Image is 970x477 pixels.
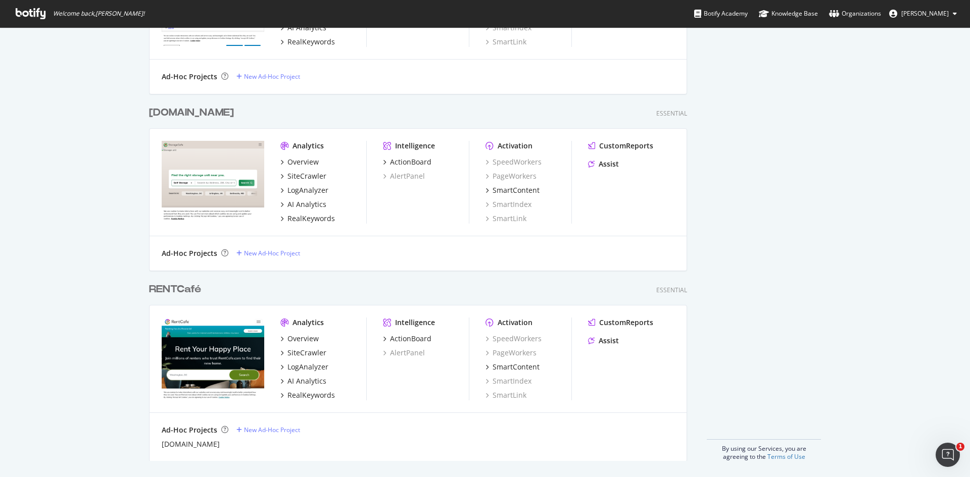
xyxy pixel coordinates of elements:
[901,9,949,18] span: Hera Laura
[486,362,540,372] a: SmartContent
[280,390,335,400] a: RealKeywords
[599,317,653,328] div: CustomReports
[244,426,300,434] div: New Ad-Hoc Project
[486,334,542,344] a: SpeedWorkers
[486,376,531,386] a: SmartIndex
[588,336,619,346] a: Assist
[588,159,619,169] a: Assist
[149,282,205,297] a: RENTCafé
[599,336,619,346] div: Assist
[293,141,324,151] div: Analytics
[759,9,818,19] div: Knowledge Base
[588,141,653,151] a: CustomReports
[280,157,319,167] a: Overview
[236,249,300,257] a: New Ad-Hoc Project
[395,141,435,151] div: Intelligence
[383,348,425,358] a: AlertPanel
[694,9,748,19] div: Botify Academy
[287,376,326,386] div: AI Analytics
[162,141,264,223] img: storagecafe.com
[244,72,300,81] div: New Ad-Hoc Project
[280,199,326,209] a: AI Analytics
[383,157,431,167] a: ActionBoard
[236,426,300,434] a: New Ad-Hoc Project
[149,105,238,120] a: [DOMAIN_NAME]
[280,362,328,372] a: LogAnalyzer
[486,185,540,195] a: SmartContent
[287,199,326,209] div: AI Analytics
[149,282,201,297] div: RENTCafé
[287,37,335,47] div: RealKeywords
[486,348,537,358] a: PageWorkers
[588,317,653,328] a: CustomReports
[486,199,531,209] a: SmartIndex
[829,9,881,19] div: Organizations
[280,185,328,195] a: LogAnalyzer
[287,171,326,181] div: SiteCrawler
[287,185,328,195] div: LogAnalyzer
[244,249,300,257] div: New Ad-Hoc Project
[287,157,319,167] div: Overview
[656,109,687,118] div: Essential
[162,317,264,399] img: rentcafé.com
[287,348,326,358] div: SiteCrawler
[498,317,532,328] div: Activation
[280,37,335,47] a: RealKeywords
[383,171,425,181] a: AlertPanel
[493,185,540,195] div: SmartContent
[280,214,335,224] a: RealKeywords
[767,452,805,461] a: Terms of Use
[486,171,537,181] a: PageWorkers
[498,141,532,151] div: Activation
[881,6,965,22] button: [PERSON_NAME]
[956,443,964,451] span: 1
[162,72,217,82] div: Ad-Hoc Projects
[280,376,326,386] a: AI Analytics
[236,72,300,81] a: New Ad-Hoc Project
[707,439,821,461] div: By using our Services, you are agreeing to the
[599,141,653,151] div: CustomReports
[599,159,619,169] div: Assist
[162,248,217,258] div: Ad-Hoc Projects
[287,214,335,224] div: RealKeywords
[486,37,526,47] a: SmartLink
[486,157,542,167] a: SpeedWorkers
[287,362,328,372] div: LogAnalyzer
[287,390,335,400] div: RealKeywords
[293,317,324,328] div: Analytics
[280,348,326,358] a: SiteCrawler
[162,425,217,435] div: Ad-Hoc Projects
[486,390,526,400] a: SmartLink
[383,334,431,344] a: ActionBoard
[656,286,687,294] div: Essential
[390,157,431,167] div: ActionBoard
[162,439,220,449] a: [DOMAIN_NAME]
[149,105,234,120] div: [DOMAIN_NAME]
[395,317,435,328] div: Intelligence
[486,214,526,224] a: SmartLink
[53,10,144,18] span: Welcome back, [PERSON_NAME] !
[280,334,319,344] a: Overview
[287,334,319,344] div: Overview
[936,443,960,467] iframe: Intercom live chat
[280,171,326,181] a: SiteCrawler
[390,334,431,344] div: ActionBoard
[493,362,540,372] div: SmartContent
